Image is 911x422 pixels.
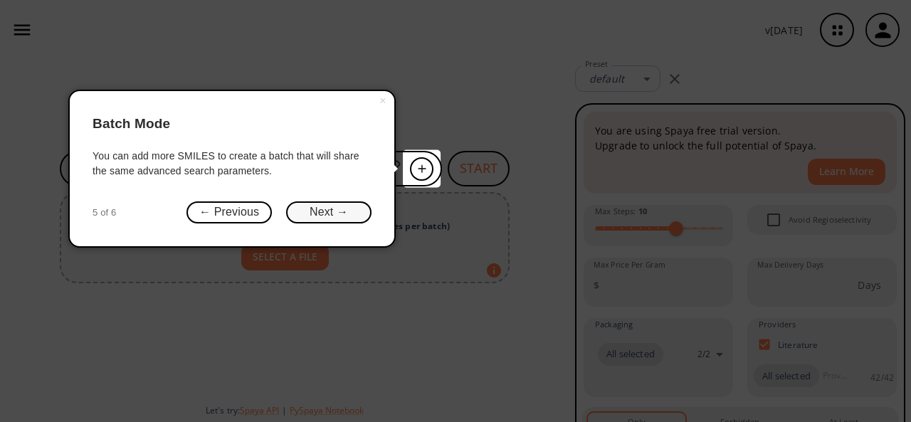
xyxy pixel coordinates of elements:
[93,102,372,146] header: Batch Mode
[93,206,116,220] span: 5 of 6
[186,201,272,223] button: ← Previous
[93,149,372,179] div: You can add more SMILES to create a batch that will share the same advanced search parameters.
[286,201,372,223] button: Next →
[372,91,394,111] button: Close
